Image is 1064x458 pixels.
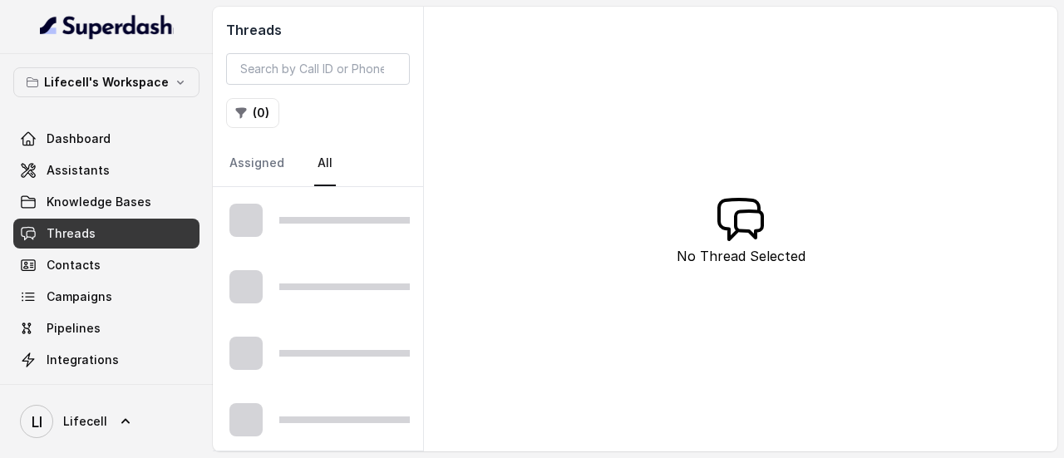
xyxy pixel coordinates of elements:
span: Assistants [47,162,110,179]
span: Knowledge Bases [47,194,151,210]
a: All [314,141,336,186]
span: Dashboard [47,131,111,147]
span: Pipelines [47,320,101,337]
img: light.svg [40,13,174,40]
span: Campaigns [47,288,112,305]
a: Dashboard [13,124,199,154]
button: Lifecell's Workspace [13,67,199,97]
input: Search by Call ID or Phone Number [226,53,410,85]
a: Threads [13,219,199,249]
span: API Settings [47,383,119,400]
a: Pipelines [13,313,199,343]
span: Integrations [47,352,119,368]
a: API Settings [13,377,199,406]
p: Lifecell's Workspace [44,72,169,92]
span: Threads [47,225,96,242]
span: Lifecell [63,413,107,430]
a: Assistants [13,155,199,185]
p: No Thread Selected [677,246,805,266]
span: Contacts [47,257,101,273]
nav: Tabs [226,141,410,186]
button: (0) [226,98,279,128]
a: Contacts [13,250,199,280]
a: Assigned [226,141,288,186]
a: Campaigns [13,282,199,312]
text: LI [32,413,42,431]
a: Integrations [13,345,199,375]
h2: Threads [226,20,410,40]
a: Knowledge Bases [13,187,199,217]
a: Lifecell [13,398,199,445]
